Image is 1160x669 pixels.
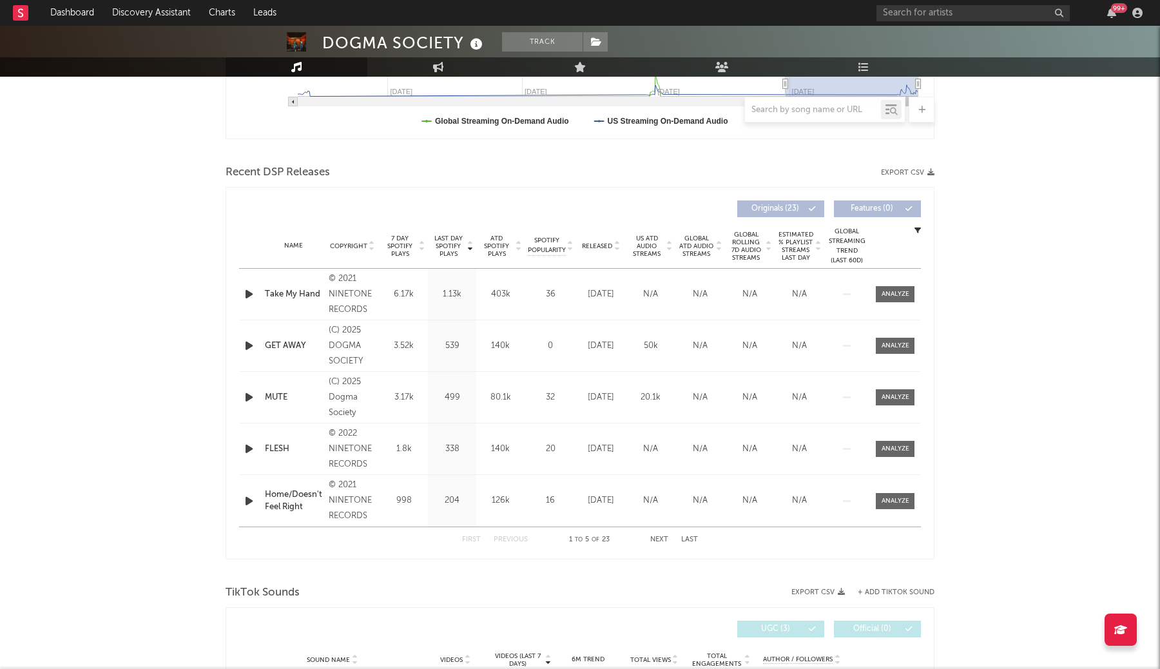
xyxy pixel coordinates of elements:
[728,443,771,456] div: N/A
[858,589,934,596] button: + Add TikTok Sound
[479,340,521,353] div: 140k
[650,536,668,543] button: Next
[431,494,473,507] div: 204
[579,391,623,404] div: [DATE]
[679,391,722,404] div: N/A
[558,655,618,664] div: 6M Trend
[679,494,722,507] div: N/A
[265,391,322,404] a: MUTE
[329,478,376,524] div: © 2021 NINETONE RECORDS
[528,340,573,353] div: 0
[226,585,300,601] span: TikTok Sounds
[679,443,722,456] div: N/A
[431,391,473,404] div: 499
[479,288,521,301] div: 403k
[479,391,521,404] div: 80.1k
[778,443,821,456] div: N/A
[691,652,743,668] span: Total Engagements
[579,443,623,456] div: [DATE]
[845,589,934,596] button: + Add TikTok Sound
[479,494,521,507] div: 126k
[265,340,322,353] a: GET AWAY
[728,231,764,262] span: Global Rolling 7D Audio Streams
[791,588,845,596] button: Export CSV
[629,235,664,258] span: US ATD Audio Streams
[745,105,881,115] input: Search by song name or URL
[629,340,672,353] div: 50k
[728,391,771,404] div: N/A
[431,288,473,301] div: 1.13k
[431,235,465,258] span: Last Day Spotify Plays
[502,32,583,52] button: Track
[737,200,824,217] button: Originals(23)
[834,621,921,637] button: Official(0)
[728,340,771,353] div: N/A
[494,536,528,543] button: Previous
[629,494,672,507] div: N/A
[778,231,813,262] span: Estimated % Playlist Streams Last Day
[492,652,544,668] span: Videos (last 7 days)
[579,340,623,353] div: [DATE]
[778,391,821,404] div: N/A
[728,494,771,507] div: N/A
[383,235,417,258] span: 7 Day Spotify Plays
[763,655,833,664] span: Author / Followers
[630,656,671,664] span: Total Views
[440,656,463,664] span: Videos
[329,426,376,472] div: © 2022 NINETONE RECORDS
[679,235,714,258] span: Global ATD Audio Streams
[629,288,672,301] div: N/A
[265,443,322,456] a: FLESH
[746,625,805,633] span: UGC ( 3 )
[322,32,486,53] div: DOGMA SOCIETY
[329,271,376,318] div: © 2021 NINETONE RECORDS
[579,288,623,301] div: [DATE]
[329,374,376,421] div: (C) 2025 Dogma Society
[528,443,573,456] div: 20
[679,288,722,301] div: N/A
[383,494,425,507] div: 998
[383,340,425,353] div: 3.52k
[307,656,350,664] span: Sound Name
[876,5,1070,21] input: Search for artists
[842,205,902,213] span: Features ( 0 )
[728,288,771,301] div: N/A
[679,340,722,353] div: N/A
[462,536,481,543] button: First
[881,169,934,177] button: Export CSV
[681,536,698,543] button: Last
[778,340,821,353] div: N/A
[265,288,322,301] a: Take My Hand
[226,165,330,180] span: Recent DSP Releases
[431,443,473,456] div: 338
[554,532,624,548] div: 1 5 23
[330,242,367,250] span: Copyright
[528,288,573,301] div: 36
[579,494,623,507] div: [DATE]
[842,625,902,633] span: Official ( 0 )
[575,537,583,543] span: to
[265,241,322,251] div: Name
[778,288,821,301] div: N/A
[265,489,322,514] a: Home/Doesn't Feel Right
[528,236,566,255] span: Spotify Popularity
[1107,8,1116,18] button: 99+
[383,443,425,456] div: 1.8k
[1111,3,1127,13] div: 99 +
[329,323,376,369] div: (C) 2025 DOGMA SOCIETY
[431,340,473,353] div: 539
[528,494,573,507] div: 16
[582,242,612,250] span: Released
[834,200,921,217] button: Features(0)
[479,235,514,258] span: ATD Spotify Plays
[528,391,573,404] div: 32
[629,443,672,456] div: N/A
[383,288,425,301] div: 6.17k
[746,205,805,213] span: Originals ( 23 )
[479,443,521,456] div: 140k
